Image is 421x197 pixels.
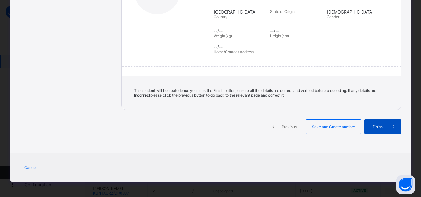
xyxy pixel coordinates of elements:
[327,14,339,19] span: Gender
[369,124,386,129] span: Finish
[311,124,356,129] span: Save and Create another
[134,88,376,97] span: This student will be created once you click the Finish button, ensure all the details are correct...
[396,175,415,194] button: Open asap
[214,33,232,38] span: Weight(kg)
[270,28,323,33] span: --/--
[214,44,392,49] span: --/--
[281,124,298,129] span: Previous
[24,165,37,170] span: Cancel
[214,9,267,14] span: [GEOGRAPHIC_DATA]
[214,14,227,19] span: Country
[214,28,267,33] span: --/--
[327,9,380,14] span: [DEMOGRAPHIC_DATA]
[214,49,254,54] span: Home/Contact Address
[134,93,150,97] b: Incorrect
[270,9,295,14] span: State of Origin
[270,33,289,38] span: Height(cm)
